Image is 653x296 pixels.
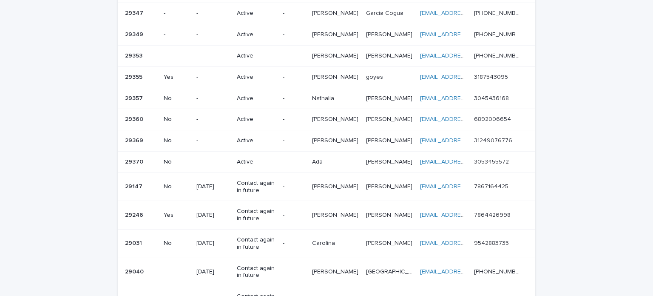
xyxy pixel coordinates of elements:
p: Nathalia [312,93,336,102]
p: Active [237,10,276,17]
p: - [196,137,230,144]
p: Contact again in future [237,265,276,279]
p: [DATE] [196,212,230,219]
p: - [196,116,230,123]
p: Active [237,116,276,123]
p: [PERSON_NAME] [312,210,360,219]
p: - [283,137,305,144]
p: [DATE] [196,240,230,247]
p: Active [237,137,276,144]
p: Yes [164,212,190,219]
p: [PERSON_NAME] [312,135,360,144]
p: No [164,95,190,102]
p: - [283,52,305,60]
p: 29370 [125,157,145,166]
p: - [196,158,230,166]
a: [EMAIL_ADDRESS][DOMAIN_NAME] [420,32,516,37]
p: Carolina [312,238,337,247]
p: [PHONE_NUMBER] [474,29,523,38]
p: [DATE] [196,183,230,190]
p: No [164,137,190,144]
a: [EMAIL_ADDRESS][DOMAIN_NAME] [420,138,516,144]
p: - [283,183,305,190]
p: [PERSON_NAME] [366,29,414,38]
p: [PERSON_NAME] [312,51,360,60]
p: - [283,74,305,81]
tr: 2937029370 No-Active-AdaAda [PERSON_NAME][PERSON_NAME] [EMAIL_ADDRESS][PERSON_NAME][DOMAIN_NAME] ... [118,151,535,172]
p: [PERSON_NAME] [312,114,360,123]
p: [PERSON_NAME] [366,93,414,102]
p: [PERSON_NAME] [312,8,360,17]
p: No [164,116,190,123]
p: - [283,116,305,123]
tr: 2936929369 No-Active-[PERSON_NAME][PERSON_NAME] [PERSON_NAME][PERSON_NAME] [EMAIL_ADDRESS][DOMAIN... [118,130,535,152]
p: 29353 [125,51,144,60]
p: - [283,212,305,219]
p: Active [237,95,276,102]
p: - [196,31,230,38]
p: Active [237,74,276,81]
p: 29349 [125,29,145,38]
p: 29246 [125,210,145,219]
p: [PERSON_NAME] [312,267,360,276]
tr: 2934729347 --Active-[PERSON_NAME][PERSON_NAME] Garcia CoguaGarcia Cogua [EMAIL_ADDRESS][DOMAIN_NA... [118,3,535,24]
p: 29369 [125,135,145,144]
p: 29347 [125,8,145,17]
tr: 2903129031 No[DATE]Contact again in future-CarolinaCarolina [PERSON_NAME][PERSON_NAME] [EMAIL_ADD... [118,229,535,258]
p: 9542883735 [474,238,511,247]
tr: 2924629246 Yes[DATE]Contact again in future-[PERSON_NAME][PERSON_NAME] [PERSON_NAME][PERSON_NAME]... [118,201,535,230]
p: 29147 [125,181,144,190]
p: 3053455572 [474,157,511,166]
p: 7864426998 [474,210,512,219]
p: - [283,31,305,38]
p: No [164,158,190,166]
p: No [164,183,190,190]
a: [EMAIL_ADDRESS][DOMAIN_NAME] [420,240,516,246]
p: [PHONE_NUMBER] [474,8,523,17]
p: [PERSON_NAME] [312,181,360,190]
a: [EMAIL_ADDRESS][DOMAIN_NAME] [420,53,516,59]
a: [EMAIL_ADDRESS][DOMAIN_NAME] [420,116,516,122]
a: [EMAIL_ADDRESS][DOMAIN_NAME] [420,10,516,16]
tr: 2936029360 No-Active-[PERSON_NAME][PERSON_NAME] [PERSON_NAME][PERSON_NAME] [EMAIL_ADDRESS][DOMAIN... [118,109,535,130]
p: [PERSON_NAME] [366,51,414,60]
p: 3187543095 [474,72,510,81]
a: [EMAIL_ADDRESS][DOMAIN_NAME] [420,74,516,80]
p: Active [237,52,276,60]
p: - [164,268,190,276]
a: [EMAIL_ADDRESS][DOMAIN_NAME] [420,212,516,218]
tr: 2935329353 --Active-[PERSON_NAME][PERSON_NAME] [PERSON_NAME][PERSON_NAME] [EMAIL_ADDRESS][DOMAIN_... [118,45,535,66]
tr: 2904029040 -[DATE]Contact again in future-[PERSON_NAME][PERSON_NAME] [GEOGRAPHIC_DATA][GEOGRAPHIC... [118,258,535,286]
p: - [283,95,305,102]
p: [PERSON_NAME] [366,114,414,123]
p: Contact again in future [237,236,276,251]
tr: 2934929349 --Active-[PERSON_NAME][PERSON_NAME] [PERSON_NAME][PERSON_NAME] [EMAIL_ADDRESS][DOMAIN_... [118,24,535,46]
p: [PHONE_NUMBER] [474,51,523,60]
p: [GEOGRAPHIC_DATA] [366,267,415,276]
p: - [164,10,190,17]
p: 31249076776 [474,135,514,144]
p: [PERSON_NAME] [366,181,414,190]
p: 29040 [125,267,145,276]
a: [EMAIL_ADDRESS][DOMAIN_NAME] [420,184,516,190]
tr: 2935529355 Yes-Active-[PERSON_NAME][PERSON_NAME] goyesgoyes [EMAIL_ADDRESS][DOMAIN_NAME] 31875430... [118,66,535,88]
p: Contact again in future [237,180,276,194]
a: [EMAIL_ADDRESS][PERSON_NAME][DOMAIN_NAME] [420,159,562,165]
p: - [283,268,305,276]
a: [EMAIL_ADDRESS][DOMAIN_NAME] [420,269,516,275]
p: 29355 [125,72,144,81]
p: - [283,158,305,166]
p: - [283,10,305,17]
p: - [164,52,190,60]
a: [EMAIL_ADDRESS][DOMAIN_NAME] [420,95,516,101]
p: - [196,10,230,17]
p: Yes [164,74,190,81]
p: [DATE] [196,268,230,276]
p: Ada [312,157,324,166]
p: +57 320 885 8934 [474,267,523,276]
p: 3045436168 [474,93,511,102]
p: - [283,240,305,247]
p: [PERSON_NAME] [366,238,414,247]
p: [PERSON_NAME] [366,135,414,144]
p: [PERSON_NAME] [366,157,414,166]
